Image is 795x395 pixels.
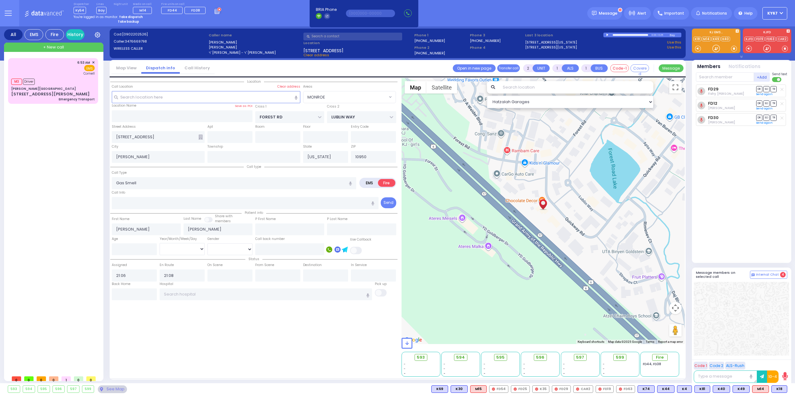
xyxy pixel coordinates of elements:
[37,376,46,381] span: 0
[563,362,565,366] span: -
[752,273,755,277] img: comment-alt.png
[733,385,750,393] div: K49
[38,386,50,393] div: 595
[630,64,649,72] button: Covered
[160,263,174,268] label: En Route
[592,11,597,16] img: message.svg
[729,63,761,70] button: Notifications
[711,37,720,41] a: K49
[49,376,58,381] span: 0
[713,385,730,393] div: K40
[381,197,396,208] button: Send
[114,46,207,51] label: WIRELESS CALLER
[74,2,89,6] label: Dispatcher
[277,84,300,89] label: Clear address
[708,91,744,96] span: Fishy Fruend
[573,385,593,393] div: CAR2
[656,354,664,361] span: Fire
[96,7,107,14] span: Bay
[470,33,523,38] span: Phone 3
[721,37,730,41] a: K40
[484,366,485,371] span: -
[125,39,147,44] span: 3476669798
[207,237,219,241] label: Gender
[242,210,266,215] span: Patient info
[303,33,402,40] input: Search a contact
[555,388,558,391] img: red-radio-icon.svg
[756,100,762,106] span: DR
[772,72,787,76] span: Send text
[180,65,215,71] a: Call History
[708,115,719,120] a: FD30
[112,170,127,175] label: Call Type
[643,362,677,366] div: FD44, FD38
[697,63,720,70] button: Members
[511,385,530,393] div: FD25
[470,385,487,393] div: ALS
[484,371,485,376] span: -
[752,385,769,393] div: ALS
[23,79,35,85] span: Driver
[576,388,579,391] img: red-radio-icon.svg
[770,115,777,121] span: TR
[443,371,445,376] span: -
[207,124,213,129] label: Apt
[763,86,770,92] span: SO
[404,362,406,366] span: -
[198,135,203,140] span: Other building occupants
[669,324,682,337] button: Drag Pegman onto the map to open Street View
[657,385,675,393] div: BLS
[361,179,379,187] label: EMS
[532,385,549,393] div: K35
[496,354,505,361] span: 595
[563,371,565,376] span: -
[327,217,348,222] label: P Last Name
[303,144,312,149] label: State
[771,385,787,393] div: K18
[667,45,681,50] a: Use this
[74,15,118,19] span: You're logged in as monitor.
[770,86,777,92] span: TR
[535,388,538,391] img: red-radio-icon.svg
[616,385,635,393] div: FD63
[84,65,95,71] span: EMS
[25,29,43,40] div: EMS
[525,33,603,38] label: Last 3 location
[244,79,264,84] span: Location
[770,100,777,106] span: TR
[603,362,605,366] span: -
[431,385,448,393] div: K69
[11,86,76,91] div: [PERSON_NAME][GEOGRAPHIC_DATA]
[118,19,139,24] strong: Take backup
[708,87,719,91] a: FD29
[255,104,266,109] label: Cross 1
[755,37,765,41] a: FD19
[303,40,412,46] label: Location
[112,282,130,287] label: Back Home
[713,385,730,393] div: BLS
[538,192,548,211] div: YECHESKEL MENACHEM MENDLOWITZ
[765,37,776,41] a: FD63
[303,53,329,57] span: Clear address
[708,120,735,125] span: Solomon Glauber
[670,33,681,37] div: Bay
[525,45,577,50] a: [STREET_ADDRESS][US_STATE]
[307,94,325,100] span: MONROE
[523,362,525,366] span: -
[657,385,675,393] div: K44
[209,40,302,45] label: [PERSON_NAME]
[414,38,445,43] label: [PHONE_NUMBER]
[756,86,762,92] span: DR
[536,354,544,361] span: 596
[767,11,778,16] span: KY67
[207,263,223,268] label: On Scene
[598,388,602,391] img: red-radio-icon.svg
[12,376,21,381] span: 0
[702,11,727,16] span: Notifications
[112,84,133,89] label: Call Location
[86,376,96,381] span: 0
[184,216,201,221] label: Last Name
[23,386,35,393] div: 594
[603,371,605,376] span: -
[638,385,655,393] div: K74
